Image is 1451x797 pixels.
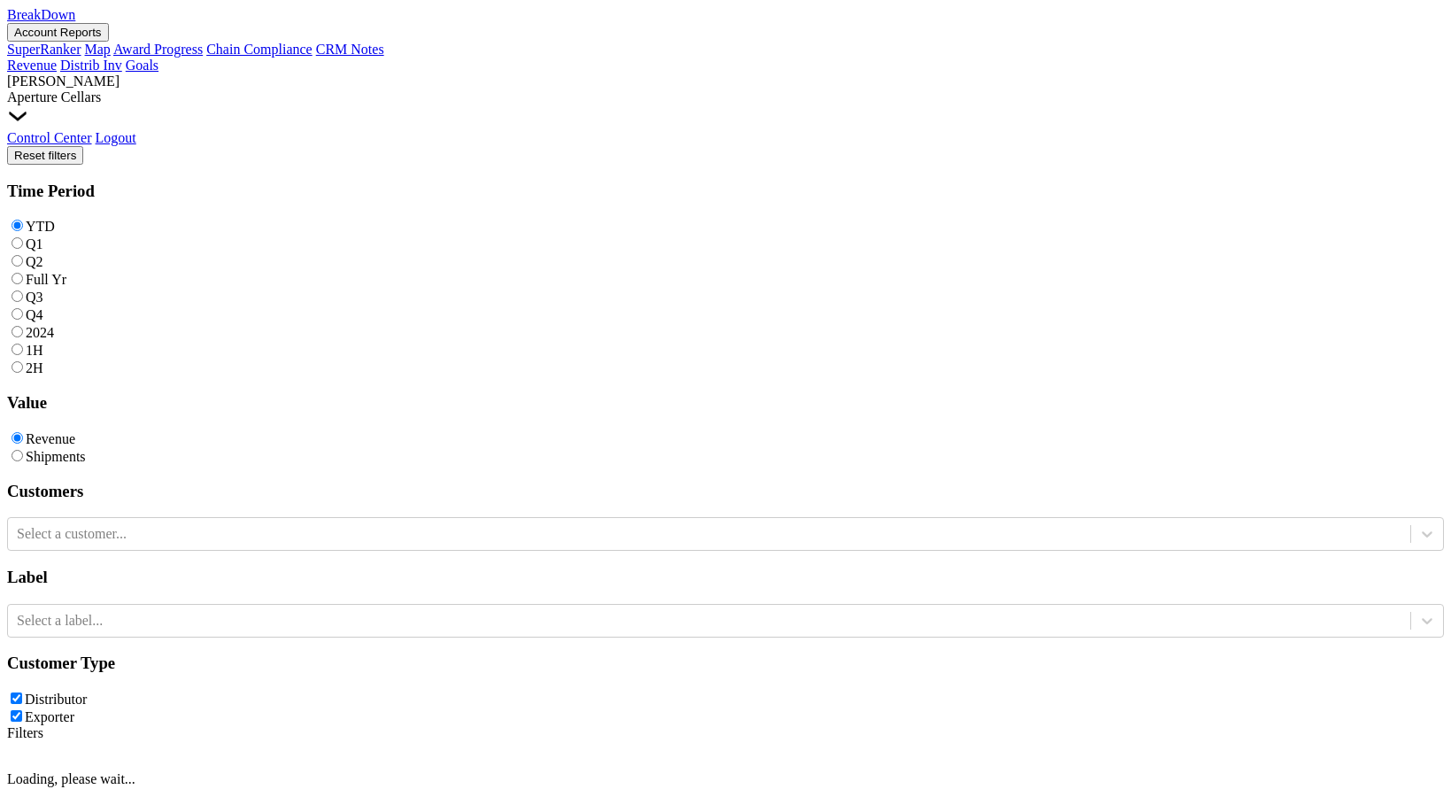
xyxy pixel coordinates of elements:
[7,130,1444,146] div: Dropdown Menu
[7,7,75,22] a: BreakDown
[7,146,83,165] button: Reset filters
[26,360,43,375] label: 2H
[7,130,92,145] a: Control Center
[26,272,66,287] label: Full Yr
[7,58,57,73] a: Revenue
[60,58,122,73] a: Distrib Inv
[25,692,87,707] label: Distributor
[7,105,28,127] img: Dropdown Menu
[7,725,43,740] a: Filters
[206,42,313,57] a: Chain Compliance
[7,89,101,104] span: Aperture Cellars
[85,42,111,57] a: Map
[113,42,203,57] a: Award Progress
[316,42,384,57] a: CRM Notes
[7,393,1444,413] h3: Value
[26,307,43,322] label: Q4
[26,343,43,358] label: 1H
[26,219,55,234] label: YTD
[7,568,1444,587] h3: Label
[7,771,1444,787] p: Loading, please wait...
[25,709,74,724] label: Exporter
[26,236,43,251] label: Q1
[26,290,43,305] label: Q3
[26,449,86,464] label: Shipments
[7,482,1444,501] h3: Customers
[26,254,43,269] label: Q2
[7,42,1444,58] div: Account Reports
[7,23,109,42] button: Account Reports
[7,654,1444,673] h3: Customer Type
[7,42,81,57] a: SuperRanker
[26,325,54,340] label: 2024
[26,431,75,446] label: Revenue
[7,182,1444,201] h3: Time Period
[96,130,136,145] a: Logout
[126,58,158,73] a: Goals
[7,74,1444,89] div: [PERSON_NAME]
